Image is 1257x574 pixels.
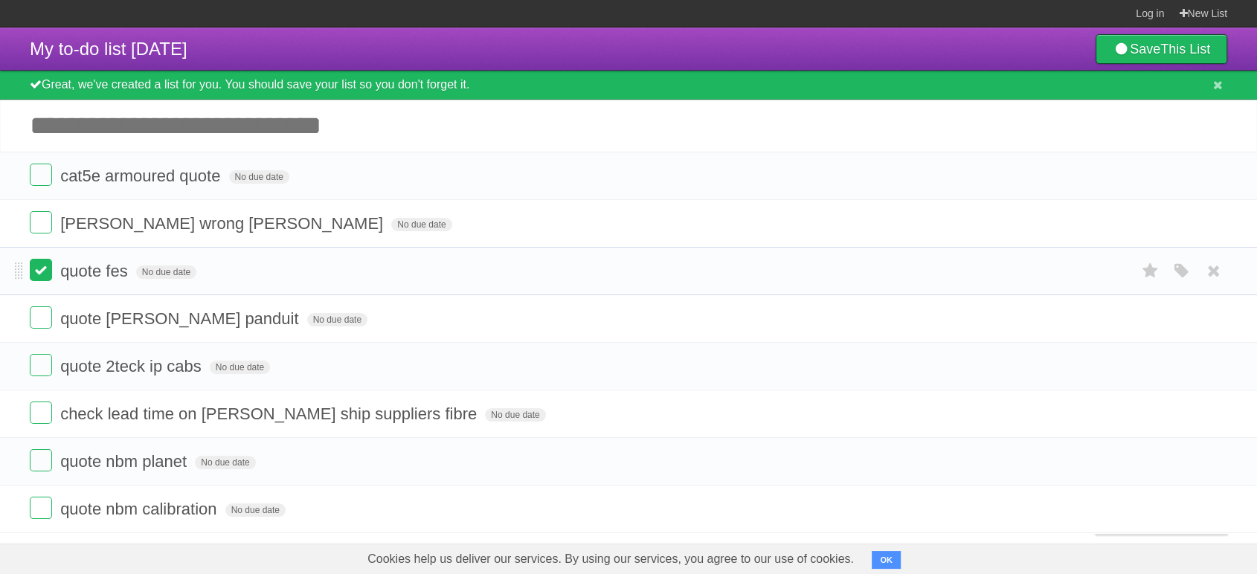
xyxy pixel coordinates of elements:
[307,313,367,326] span: No due date
[225,503,286,517] span: No due date
[60,214,387,233] span: [PERSON_NAME] wrong [PERSON_NAME]
[30,164,52,186] label: Done
[60,404,480,423] span: check lead time on [PERSON_NAME] ship suppliers fibre
[30,306,52,329] label: Done
[229,170,289,184] span: No due date
[1160,42,1210,57] b: This List
[60,357,205,375] span: quote 2teck ip cabs
[391,218,451,231] span: No due date
[1137,259,1165,283] label: Star task
[30,497,52,519] label: Done
[60,309,302,328] span: quote [PERSON_NAME] panduit
[30,259,52,281] label: Done
[1096,34,1227,64] a: SaveThis List
[1127,507,1220,533] span: Buy me a coffee
[60,452,190,471] span: quote nbm planet
[30,402,52,424] label: Done
[60,500,220,518] span: quote nbm calibration
[353,544,869,574] span: Cookies help us deliver our services. By using our services, you agree to our use of cookies.
[60,262,132,280] span: quote fes
[30,449,52,471] label: Done
[30,211,52,233] label: Done
[30,354,52,376] label: Done
[195,456,255,469] span: No due date
[485,408,545,422] span: No due date
[210,361,270,374] span: No due date
[30,39,187,59] span: My to-do list [DATE]
[60,167,224,185] span: cat5e armoured quote
[136,265,196,279] span: No due date
[872,551,901,569] button: OK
